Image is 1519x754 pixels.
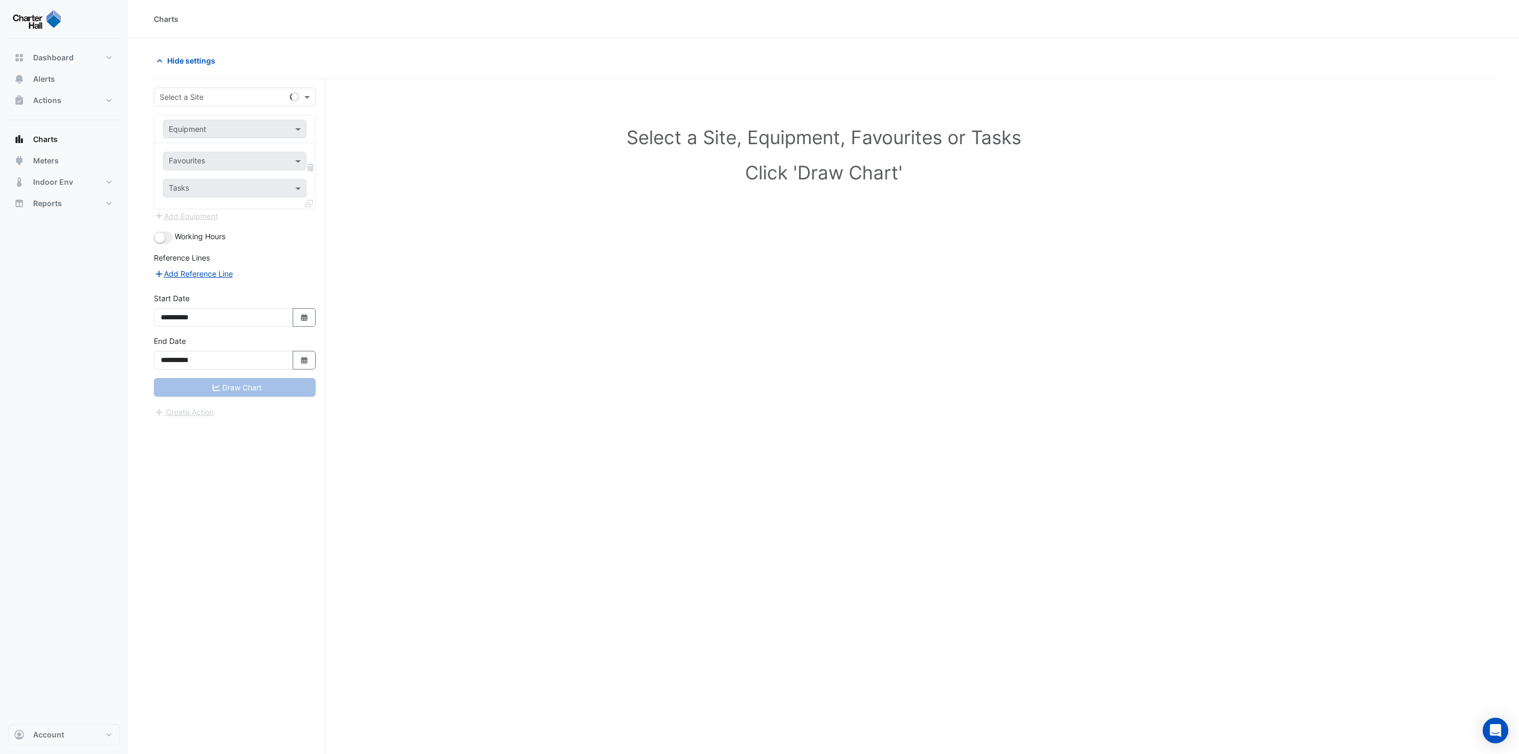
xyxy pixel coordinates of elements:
h1: Click 'Draw Chart' [177,161,1470,184]
span: Clone Favourites and Tasks from this Equipment to other Equipment [306,199,313,208]
button: Dashboard [9,47,120,68]
button: Charts [9,129,120,150]
button: Alerts [9,68,120,90]
div: Favourites [167,155,205,169]
button: Meters [9,150,120,171]
span: Actions [33,95,61,106]
span: Reports [33,198,62,209]
img: Company Logo [13,9,61,30]
app-icon: Indoor Env [14,177,25,187]
button: Add Reference Line [154,268,233,280]
span: Meters [33,155,59,166]
div: Tasks [167,182,189,196]
div: Charts [154,13,178,25]
label: Reference Lines [154,252,210,263]
button: Hide settings [154,51,222,70]
app-escalated-ticket-create-button: Please correct errors first [154,406,214,415]
app-icon: Dashboard [14,52,25,63]
app-icon: Alerts [14,74,25,84]
span: Alerts [33,74,55,84]
span: Hide settings [167,55,215,66]
fa-icon: Select Date [300,313,309,322]
app-icon: Meters [14,155,25,166]
span: Dashboard [33,52,74,63]
fa-icon: Select Date [300,356,309,365]
span: Choose Function [306,163,316,172]
div: Open Intercom Messenger [1483,718,1508,743]
app-icon: Actions [14,95,25,106]
app-icon: Charts [14,134,25,145]
button: Indoor Env [9,171,120,193]
span: Charts [33,134,58,145]
span: Indoor Env [33,177,73,187]
h1: Select a Site, Equipment, Favourites or Tasks [177,126,1470,148]
button: Actions [9,90,120,111]
span: Working Hours [175,232,225,241]
app-icon: Reports [14,198,25,209]
button: Reports [9,193,120,214]
span: Account [33,729,64,740]
button: Account [9,724,120,745]
label: End Date [154,335,186,347]
label: Start Date [154,293,190,304]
